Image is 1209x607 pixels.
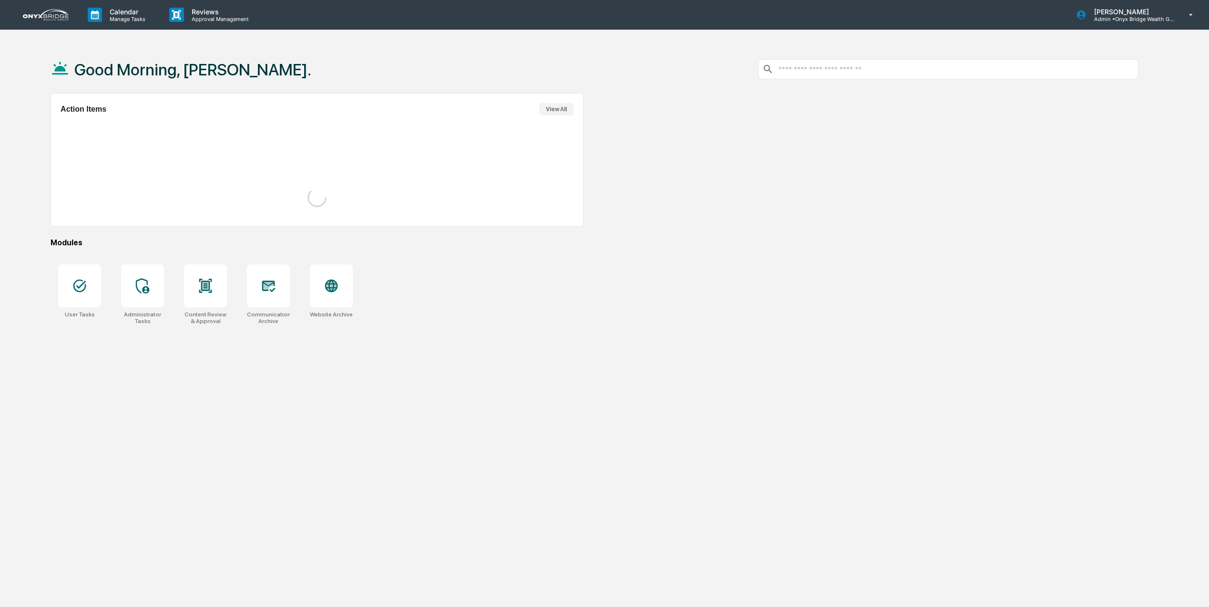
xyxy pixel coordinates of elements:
[1086,8,1175,16] p: [PERSON_NAME]
[310,311,353,318] div: Website Archive
[61,105,106,114] h2: Action Items
[539,103,574,115] button: View All
[102,8,150,16] p: Calendar
[51,238,1138,247] div: Modules
[247,311,290,324] div: Communications Archive
[65,311,95,318] div: User Tasks
[23,9,69,21] img: logo
[184,8,254,16] p: Reviews
[184,16,254,22] p: Approval Management
[1086,16,1175,22] p: Admin • Onyx Bridge Wealth Group LLC
[121,311,164,324] div: Administrator Tasks
[102,16,150,22] p: Manage Tasks
[184,311,227,324] div: Content Review & Approval
[74,60,311,79] h1: Good Morning, [PERSON_NAME].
